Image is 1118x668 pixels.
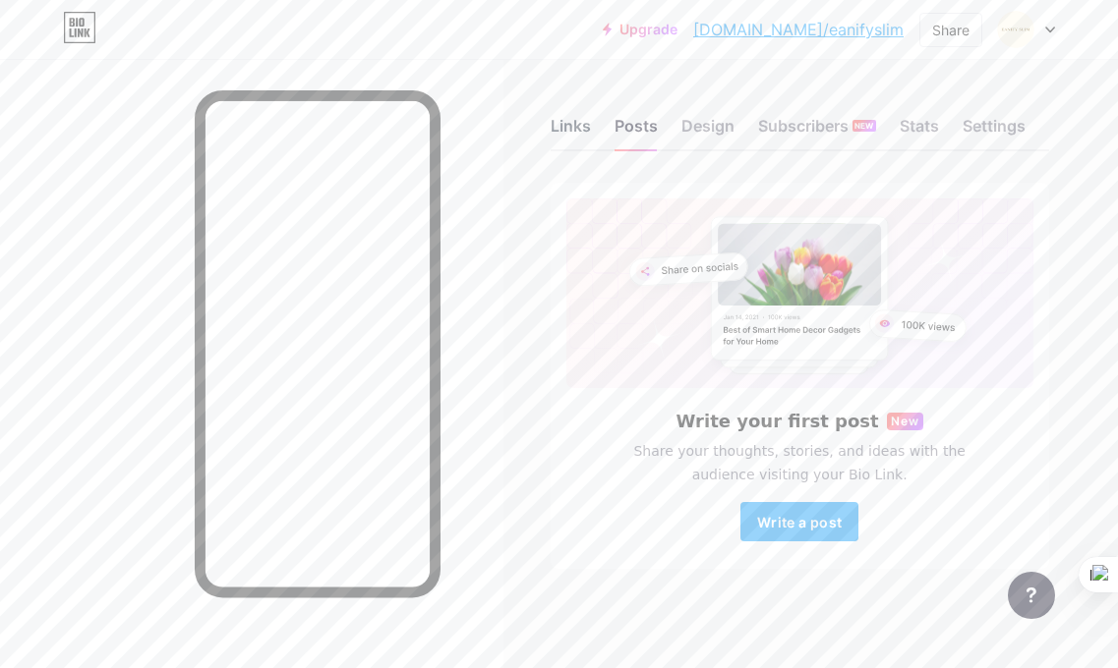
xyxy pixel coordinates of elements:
[740,502,858,541] button: Write a post
[603,22,677,37] a: Upgrade
[693,18,904,41] a: [DOMAIN_NAME]/eanifyslim
[757,514,842,530] span: Write a post
[758,114,876,149] div: Subscribers
[613,439,986,486] span: Share your thoughts, stories, and ideas with the audience visiting your Bio Link.
[932,20,970,40] div: Share
[997,11,1034,48] img: eanifyslim
[551,114,591,149] div: Links
[615,114,658,149] div: Posts
[681,114,735,149] div: Design
[891,413,919,430] span: New
[854,120,873,132] span: NEW
[900,114,939,149] div: Stats
[677,412,879,431] h6: Write your first post
[963,114,1026,149] div: Settings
